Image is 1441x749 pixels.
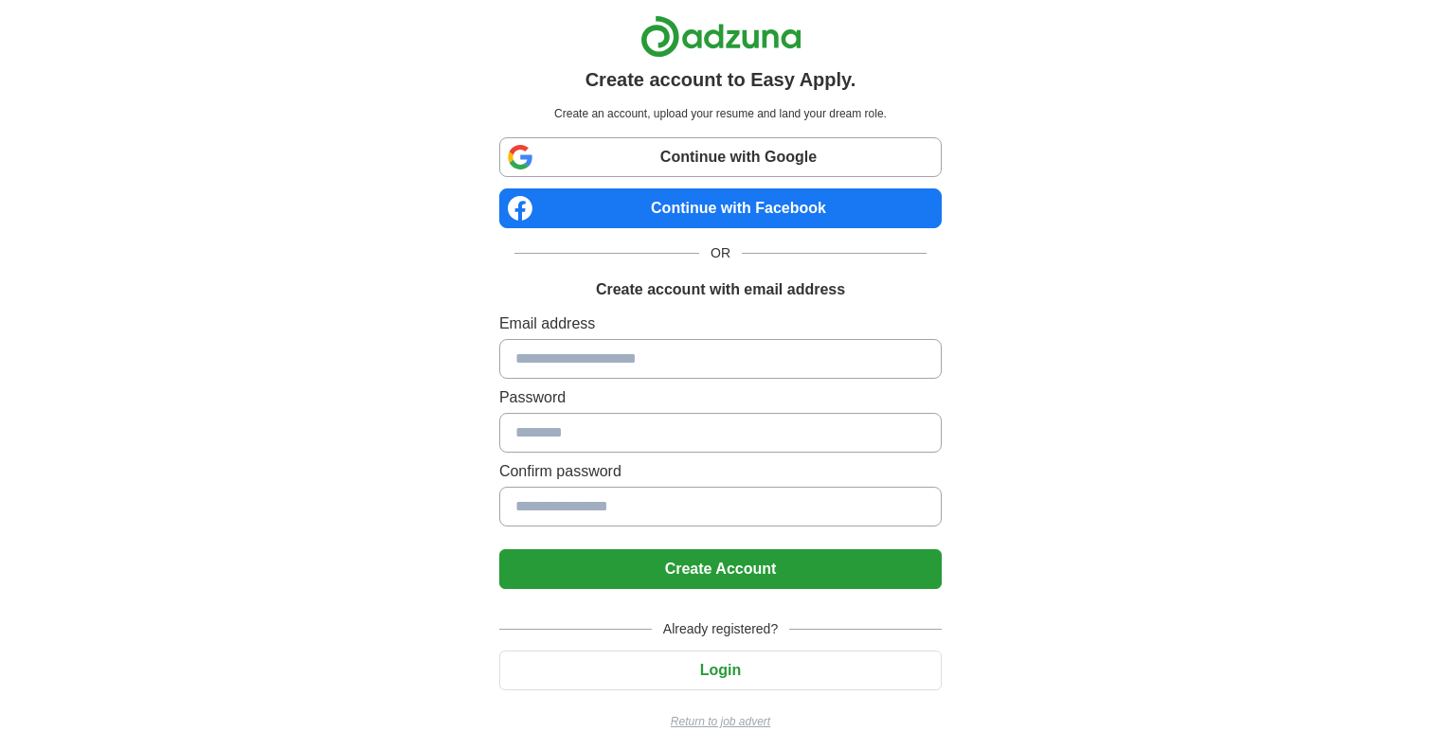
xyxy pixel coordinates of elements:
button: Login [499,651,942,690]
span: Already registered? [652,619,789,639]
h1: Create account with email address [596,278,845,301]
label: Confirm password [499,460,942,483]
a: Login [499,662,942,678]
img: Adzuna logo [640,15,802,58]
a: Continue with Facebook [499,188,942,228]
p: Create an account, upload your resume and land your dream role. [503,105,938,122]
span: OR [699,243,742,263]
h1: Create account to Easy Apply. [585,65,856,94]
button: Create Account [499,549,942,589]
a: Return to job advert [499,713,942,730]
label: Email address [499,312,942,335]
label: Password [499,386,942,409]
a: Continue with Google [499,137,942,177]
